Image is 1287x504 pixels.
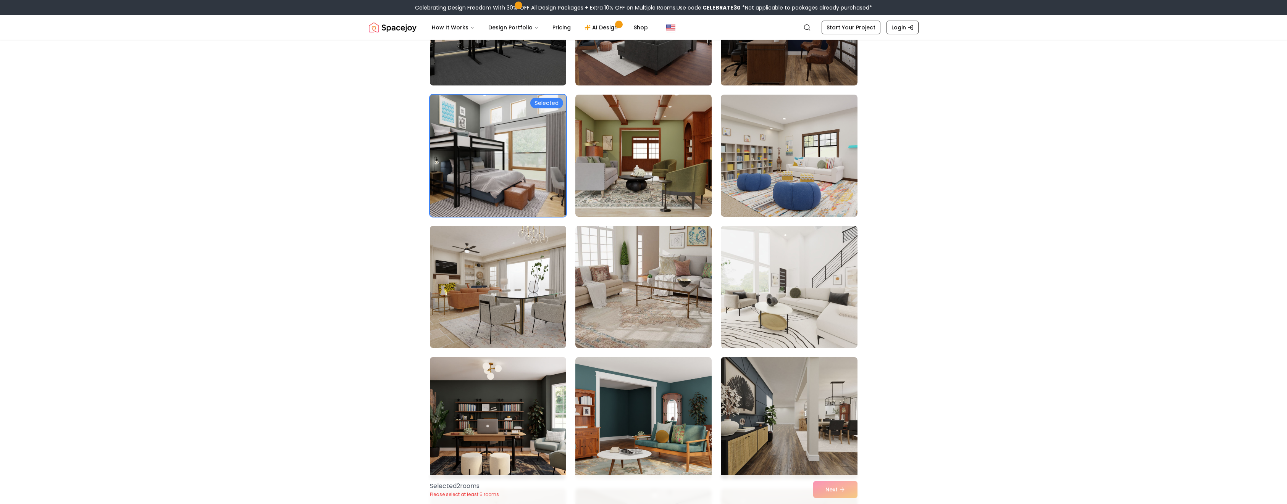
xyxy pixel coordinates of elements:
span: Use code: [677,4,741,11]
a: Login [887,21,919,34]
img: Room room-13 [430,95,566,217]
p: Please select at least 5 rooms [430,491,499,498]
button: Design Portfolio [482,20,545,35]
a: Pricing [546,20,577,35]
p: Selected 2 room s [430,481,499,491]
img: Room room-18 [721,226,857,348]
a: Shop [628,20,654,35]
img: United States [666,23,675,32]
div: Selected [530,98,563,108]
img: Room room-16 [430,226,566,348]
img: Room room-21 [721,357,857,479]
b: CELEBRATE30 [702,4,741,11]
img: Room room-15 [721,95,857,217]
button: How It Works [426,20,481,35]
img: Room room-20 [575,357,712,479]
a: Spacejoy [369,20,417,35]
span: *Not applicable to packages already purchased* [741,4,872,11]
nav: Global [369,15,919,40]
nav: Main [426,20,654,35]
a: AI Design [578,20,626,35]
img: Spacejoy Logo [369,20,417,35]
img: Room room-19 [426,354,570,482]
img: Room room-14 [575,95,712,217]
img: Room room-17 [575,226,712,348]
div: Celebrating Design Freedom With 30% OFF All Design Packages + Extra 10% OFF on Multiple Rooms. [415,4,872,11]
a: Start Your Project [822,21,880,34]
